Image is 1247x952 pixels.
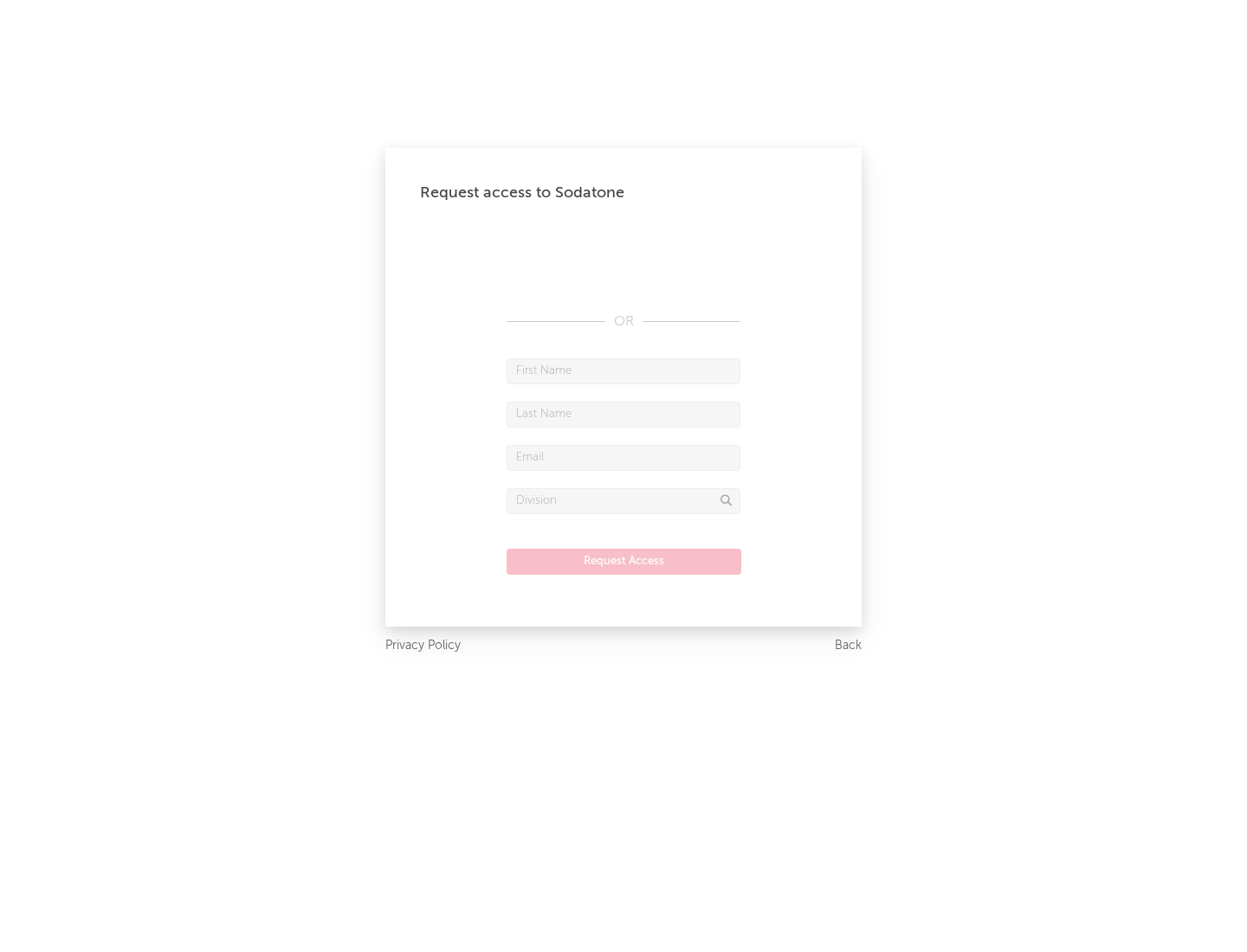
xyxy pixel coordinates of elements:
input: Email [507,445,740,471]
button: Request Access [507,549,741,575]
a: Back [835,635,862,657]
input: Division [507,488,740,514]
input: Last Name [507,402,740,428]
div: Request access to Sodatone [420,183,827,203]
div: OR [507,312,740,332]
a: Privacy Policy [385,635,461,657]
input: First Name [507,358,740,384]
